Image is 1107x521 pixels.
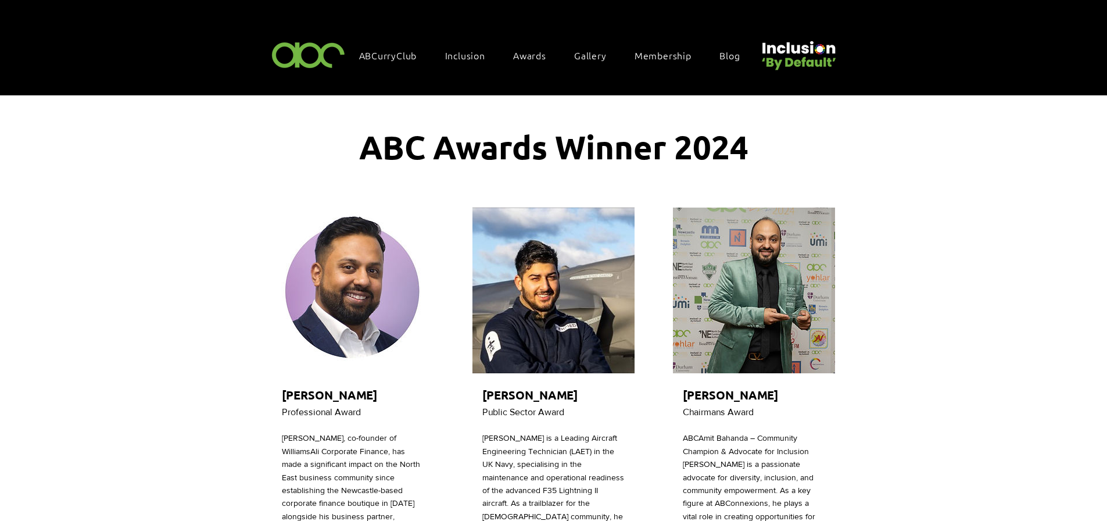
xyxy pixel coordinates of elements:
span: ABC Awards Winner 2024 [359,126,748,167]
span: ABCurryClub [359,49,417,62]
span: [PERSON_NAME] [482,387,578,402]
span: [PERSON_NAME] [282,387,377,402]
span: Gallery [574,49,607,62]
a: Blog [714,43,757,67]
div: Inclusion [439,43,503,67]
img: Amit Bahanda [673,208,835,373]
span: Membership [635,49,692,62]
a: Membership [629,43,709,67]
img: Akmal Akmed [472,208,635,373]
a: Gallery [568,43,624,67]
span: Awards [513,49,546,62]
span: Public Sector Award [482,407,564,417]
img: ABC-Logo-Blank-Background-01-01-2.png [268,37,349,72]
div: Awards [507,43,564,67]
a: ABCurryClub [353,43,435,67]
img: Abu Ali [272,208,434,373]
span: Chairmans Award [683,407,754,417]
span: Professional Award [282,407,361,417]
span: Inclusion [445,49,485,62]
span: [PERSON_NAME] [683,387,778,402]
nav: Site [353,43,758,67]
span: Blog [719,49,740,62]
img: Untitled design (22).png [758,31,838,72]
